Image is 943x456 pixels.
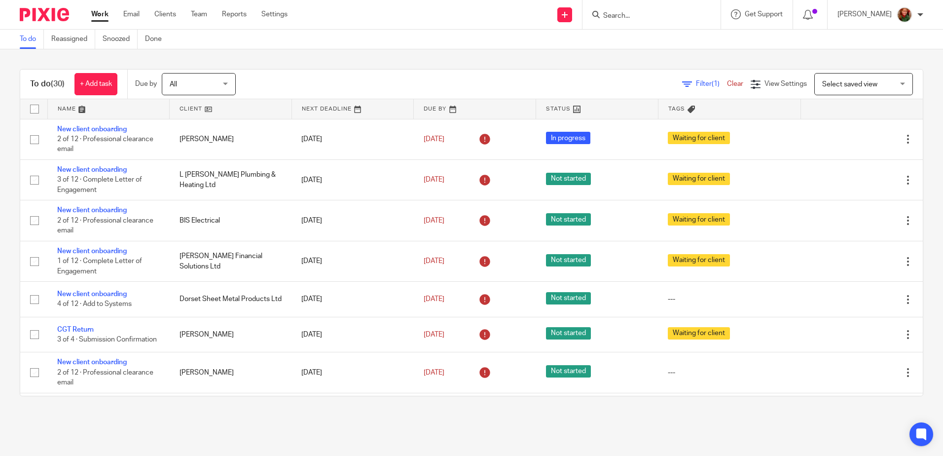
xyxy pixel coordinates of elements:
[291,393,414,428] td: [DATE]
[546,173,591,185] span: Not started
[170,393,292,428] td: CCA Practice Info
[764,80,807,87] span: View Settings
[602,12,691,21] input: Search
[154,9,176,19] a: Clients
[57,336,157,343] span: 3 of 4 · Submission Confirmation
[424,331,444,338] span: [DATE]
[57,248,127,255] a: New client onboarding
[424,296,444,303] span: [DATE]
[57,217,153,234] span: 2 of 12 · Professional clearance email
[291,159,414,200] td: [DATE]
[424,177,444,184] span: [DATE]
[668,368,791,378] div: ---
[57,326,94,333] a: CGT Return
[696,80,727,87] span: Filter
[51,30,95,49] a: Reassigned
[291,282,414,317] td: [DATE]
[261,9,288,19] a: Settings
[668,213,730,226] span: Waiting for client
[170,119,292,159] td: [PERSON_NAME]
[546,365,591,378] span: Not started
[170,81,177,88] span: All
[51,80,65,88] span: (30)
[170,159,292,200] td: L [PERSON_NAME] Plumbing & Heating Ltd
[170,317,292,352] td: [PERSON_NAME]
[170,282,292,317] td: Dorset Sheet Metal Products Ltd
[546,254,591,266] span: Not started
[291,317,414,352] td: [DATE]
[424,369,444,376] span: [DATE]
[668,106,685,112] span: Tags
[291,352,414,393] td: [DATE]
[170,352,292,393] td: [PERSON_NAME]
[57,136,153,153] span: 2 of 12 · Professional clearance email
[222,9,247,19] a: Reports
[546,292,591,304] span: Not started
[191,9,207,19] a: Team
[668,173,730,185] span: Waiting for client
[745,11,783,18] span: Get Support
[424,136,444,143] span: [DATE]
[291,200,414,241] td: [DATE]
[57,177,142,194] span: 3 of 12 · Complete Letter of Engagement
[57,291,127,298] a: New client onboarding
[57,301,132,308] span: 4 of 12 · Add to Systems
[668,254,730,266] span: Waiting for client
[546,327,591,340] span: Not started
[170,241,292,281] td: [PERSON_NAME] Financial Solutions Ltd
[170,200,292,241] td: BIS Electrical
[123,9,140,19] a: Email
[822,81,877,88] span: Select saved view
[424,258,444,265] span: [DATE]
[668,327,730,340] span: Waiting for client
[424,217,444,224] span: [DATE]
[837,9,892,19] p: [PERSON_NAME]
[57,207,127,214] a: New client onboarding
[57,369,153,386] span: 2 of 12 · Professional clearance email
[291,241,414,281] td: [DATE]
[668,294,791,304] div: ---
[135,79,157,89] p: Due by
[145,30,169,49] a: Done
[57,359,127,366] a: New client onboarding
[897,7,912,23] img: sallycropped.JPG
[727,80,743,87] a: Clear
[57,166,127,173] a: New client onboarding
[291,119,414,159] td: [DATE]
[103,30,138,49] a: Snoozed
[91,9,109,19] a: Work
[712,80,720,87] span: (1)
[30,79,65,89] h1: To do
[57,258,142,275] span: 1 of 12 · Complete Letter of Engagement
[546,213,591,226] span: Not started
[20,30,44,49] a: To do
[57,126,127,133] a: New client onboarding
[74,73,117,95] a: + Add task
[546,132,590,144] span: In progress
[20,8,69,21] img: Pixie
[668,132,730,144] span: Waiting for client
